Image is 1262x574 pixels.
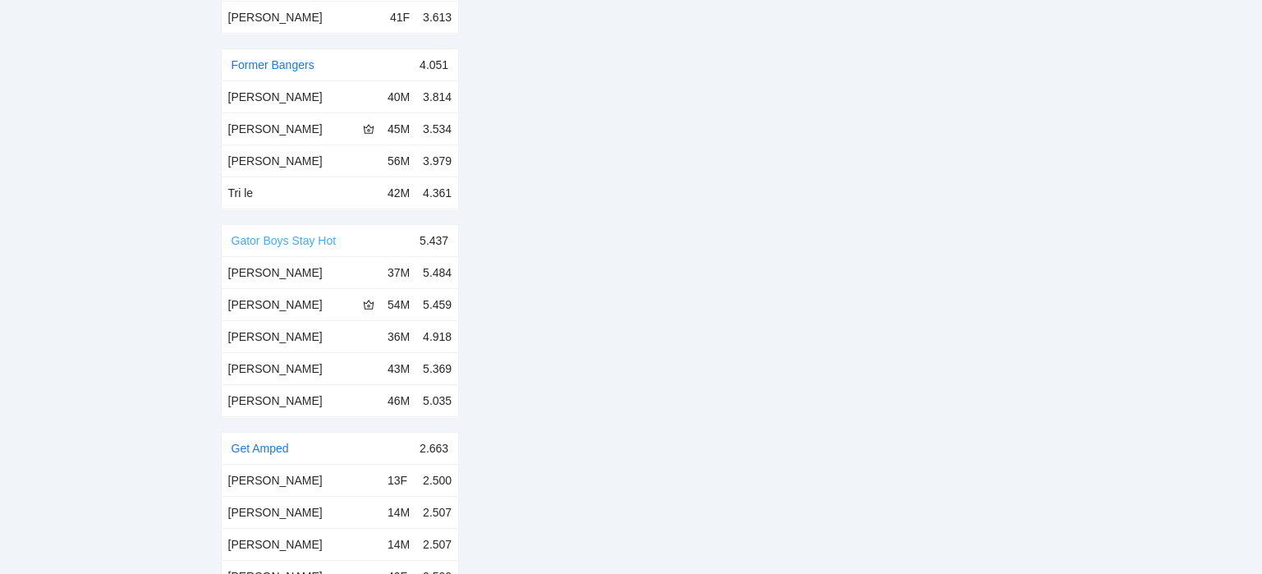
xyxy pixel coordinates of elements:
span: 4.918 [423,330,452,343]
div: [PERSON_NAME] [228,264,374,282]
div: [PERSON_NAME] [228,503,374,521]
div: 2.663 [420,433,448,464]
div: [PERSON_NAME] [228,360,374,378]
div: [PERSON_NAME] [228,88,374,106]
td: 54M [381,288,416,320]
div: [PERSON_NAME] [228,152,374,170]
span: 5.484 [423,266,452,279]
td: 36M [381,320,416,352]
div: [PERSON_NAME] [228,328,374,346]
div: [PERSON_NAME] [228,471,374,489]
span: crown [363,299,374,310]
td: 43M [381,352,416,384]
td: 13F [381,465,416,497]
span: 2.507 [423,538,452,551]
span: 4.361 [423,186,452,200]
span: 5.035 [423,394,452,407]
span: 2.500 [423,474,452,487]
div: [PERSON_NAME] [228,535,374,553]
div: [PERSON_NAME] [228,120,363,138]
span: 3.534 [423,122,452,135]
span: 5.459 [423,298,452,311]
a: Gator Boys Stay Hot [232,234,337,247]
span: 5.369 [423,362,452,375]
a: Former Bangers [232,58,314,71]
td: 42M [381,177,416,209]
div: [PERSON_NAME] [228,296,363,314]
span: 3.979 [423,154,452,168]
td: 46M [381,384,416,416]
td: 14M [381,528,416,560]
td: 56M [381,145,416,177]
td: 37M [381,257,416,289]
td: 40M [381,81,416,113]
div: Tri le [228,184,374,202]
div: [PERSON_NAME] [228,8,377,26]
a: Get Amped [232,442,289,455]
span: 2.507 [423,506,452,519]
span: crown [363,123,374,135]
div: 5.437 [420,225,448,256]
td: 45M [381,113,416,145]
span: 3.613 [423,11,452,24]
td: 14M [381,496,416,528]
td: 41F [383,1,416,33]
span: 3.814 [423,90,452,103]
div: 4.051 [420,49,448,80]
div: [PERSON_NAME] [228,392,374,410]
